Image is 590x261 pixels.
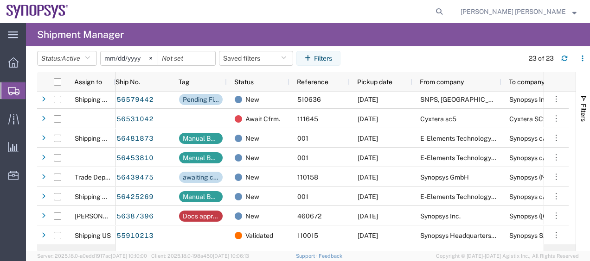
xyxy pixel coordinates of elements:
[420,135,515,142] span: E-Elements Technology Co., Ltd
[420,212,461,220] span: Synopsys Inc.
[509,115,547,123] span: Cyxtera SC9
[116,190,154,205] a: 56425269
[509,193,569,200] span: Synopsys c/o ALOM
[420,232,510,239] span: Synopsys Headquarters USSV
[509,96,579,103] span: Synopsys India PVT Ltd.
[37,253,147,259] span: Server: 2025.18.0-a0edd1917ac
[509,135,569,142] span: Synopsys c/o ALOM
[358,135,378,142] span: 08/14/2025
[245,206,259,226] span: New
[358,174,378,181] span: 08/22/2025
[62,55,80,62] span: Active
[6,5,69,19] img: logo
[75,232,111,239] span: Shipping US
[213,253,249,259] span: [DATE] 10:06:13
[509,154,569,162] span: Synopsys c/o ALOM
[234,78,254,86] span: Status
[420,115,456,123] span: Cyxtera sc5
[420,193,515,200] span: E-Elements Technology Co., Ltd
[245,129,259,148] span: New
[420,154,515,162] span: E-Elements Technology Co., Ltd
[358,154,378,162] span: 08/13/2025
[219,51,293,66] button: Saved filters
[358,232,378,239] span: 09/04/2025
[183,191,219,202] div: Manual Booking
[297,135,308,142] span: 001
[509,232,556,239] span: Synopsys SARL
[436,252,579,260] span: Copyright © [DATE]-[DATE] Agistix Inc., All Rights Reserved
[75,96,121,103] span: Shipping EMEA
[420,78,464,86] span: From company
[111,253,147,259] span: [DATE] 10:10:00
[460,6,577,17] button: [PERSON_NAME] [PERSON_NAME]
[245,109,280,129] span: Await Cfrm.
[75,174,129,181] span: Trade Department
[297,96,321,103] span: 510636
[357,78,392,86] span: Pickup date
[183,152,219,163] div: Manual Booking
[75,135,120,142] span: Shipping APAC
[74,78,102,86] span: Assign to
[116,131,154,146] a: 56481873
[183,211,219,222] div: Docs approval needed
[358,193,378,200] span: 08/11/2025
[297,115,318,123] span: 111645
[101,51,158,65] input: Not set
[183,172,219,183] div: awaiting correct commodity information
[297,193,308,200] span: 001
[245,90,259,109] span: New
[116,151,154,166] a: 56453810
[580,104,587,122] span: Filters
[297,78,328,86] span: Reference
[297,232,318,239] span: 110015
[297,212,321,220] span: 460672
[116,112,154,127] a: 56531042
[75,212,128,220] span: Zach Anderson
[509,78,545,86] span: To company
[358,115,378,123] span: 08/19/2025
[245,168,259,187] span: New
[151,253,249,259] span: Client: 2025.18.0-198a450
[245,148,259,168] span: New
[358,96,378,103] span: 08/27/2025
[420,96,557,103] span: SNPS, Portugal Unipessoal, Lda.
[116,93,154,107] a: 56579442
[296,253,319,259] a: Support
[116,229,154,243] a: 55910213
[297,154,308,162] span: 001
[461,6,566,17] span: Marilia de Melo Fernandes
[245,187,259,206] span: New
[75,193,120,200] span: Shipping APAC
[529,54,554,63] div: 23 of 23
[319,253,342,259] a: Feedback
[179,78,190,86] span: Tag
[37,23,124,46] h4: Shipment Manager
[37,51,97,66] button: Status:Active
[183,133,219,144] div: Manual Booking
[245,226,273,245] span: Validated
[116,209,154,224] a: 56387396
[358,212,378,220] span: 08/27/2025
[297,174,318,181] span: 110158
[115,78,140,86] span: Ship No.
[183,94,219,105] div: Pending Finance Approval
[420,174,469,181] span: Synopsys GmbH
[116,170,154,185] a: 56439475
[158,51,215,65] input: Not set
[296,51,340,66] button: Filters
